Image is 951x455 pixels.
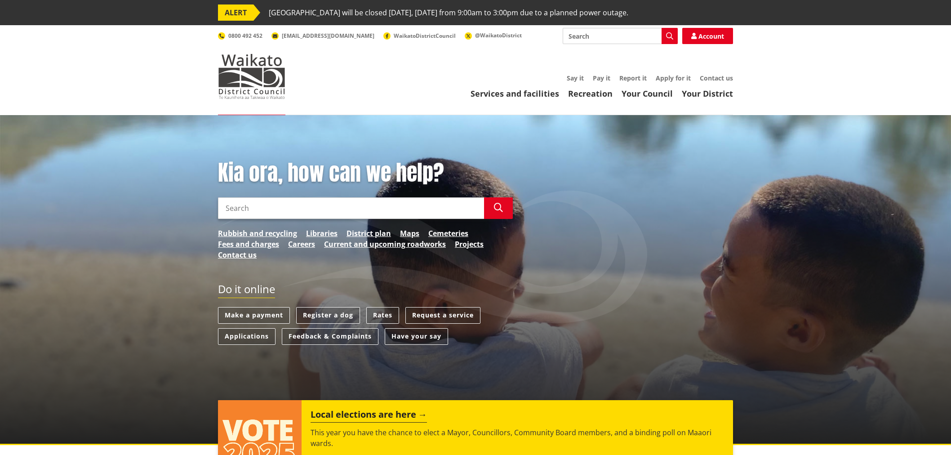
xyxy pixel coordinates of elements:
[324,239,446,250] a: Current and upcoming roadworks
[405,307,480,324] a: Request a service
[296,307,360,324] a: Register a dog
[656,74,691,82] a: Apply for it
[282,328,378,345] a: Feedback & Complaints
[218,250,257,260] a: Contact us
[593,74,610,82] a: Pay it
[271,32,374,40] a: [EMAIL_ADDRESS][DOMAIN_NAME]
[400,228,419,239] a: Maps
[428,228,468,239] a: Cemeteries
[622,88,673,99] a: Your Council
[218,197,484,219] input: Search input
[682,28,733,44] a: Account
[465,31,522,39] a: @WaikatoDistrict
[218,328,276,345] a: Applications
[383,32,456,40] a: WaikatoDistrictCouncil
[366,307,399,324] a: Rates
[455,239,484,250] a: Projects
[218,160,513,186] h1: Kia ora, how can we help?
[700,74,733,82] a: Contact us
[682,88,733,99] a: Your District
[282,32,374,40] span: [EMAIL_ADDRESS][DOMAIN_NAME]
[218,32,262,40] a: 0800 492 452
[218,228,297,239] a: Rubbish and recycling
[563,28,678,44] input: Search input
[218,283,275,299] h2: Do it online
[394,32,456,40] span: WaikatoDistrictCouncil
[218,54,285,99] img: Waikato District Council - Te Kaunihera aa Takiwaa o Waikato
[228,32,262,40] span: 0800 492 452
[619,74,647,82] a: Report it
[311,427,724,449] p: This year you have the chance to elect a Mayor, Councillors, Community Board members, and a bindi...
[568,88,613,99] a: Recreation
[311,409,427,423] h2: Local elections are here
[385,328,448,345] a: Have your say
[269,4,628,21] span: [GEOGRAPHIC_DATA] will be closed [DATE], [DATE] from 9:00am to 3:00pm due to a planned power outage.
[218,4,253,21] span: ALERT
[218,239,279,250] a: Fees and charges
[567,74,584,82] a: Say it
[475,31,522,39] span: @WaikatoDistrict
[288,239,315,250] a: Careers
[306,228,338,239] a: Libraries
[471,88,559,99] a: Services and facilities
[347,228,391,239] a: District plan
[218,307,290,324] a: Make a payment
